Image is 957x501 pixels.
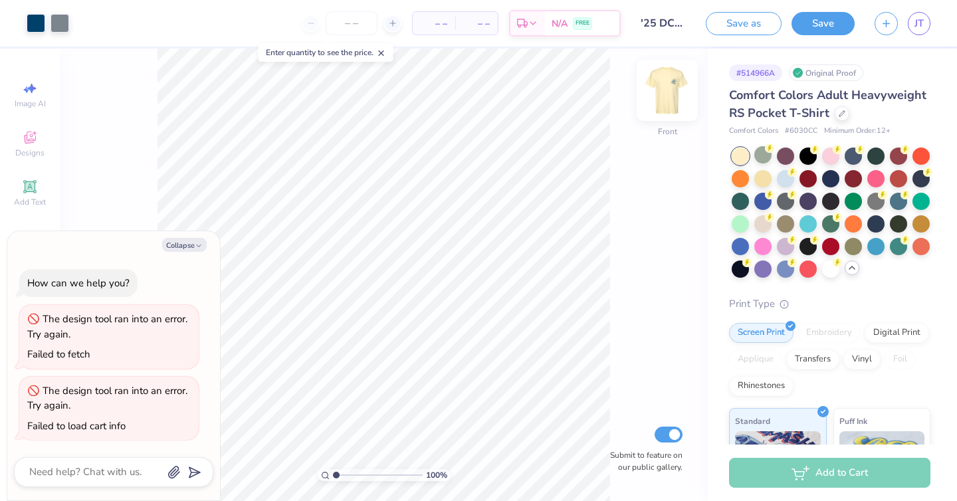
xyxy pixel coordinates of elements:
[786,350,839,369] div: Transfers
[15,148,45,158] span: Designs
[641,64,694,117] img: Front
[839,414,867,428] span: Puff Ink
[729,126,778,137] span: Comfort Colors
[326,11,377,35] input: – –
[729,87,926,121] span: Comfort Colors Adult Heavyweight RS Pocket T-Shirt
[729,323,794,343] div: Screen Print
[729,376,794,396] div: Rhinestones
[27,312,187,341] div: The design tool ran into an error. Try again.
[603,449,683,473] label: Submit to feature on our public gallery.
[824,126,891,137] span: Minimum Order: 12 +
[729,64,782,81] div: # 514966A
[426,469,447,481] span: 100 %
[14,197,46,207] span: Add Text
[797,323,861,343] div: Embroidery
[865,323,929,343] div: Digital Print
[27,348,90,361] div: Failed to fetch
[908,12,930,35] a: JT
[789,64,863,81] div: Original Proof
[259,43,393,62] div: Enter quantity to see the price.
[729,350,782,369] div: Applique
[735,414,770,428] span: Standard
[27,384,187,413] div: The design tool ran into an error. Try again.
[27,276,130,290] div: How can we help you?
[885,350,916,369] div: Foil
[792,12,855,35] button: Save
[552,17,568,31] span: N/A
[785,126,817,137] span: # 6030CC
[463,17,490,31] span: – –
[15,98,46,109] span: Image AI
[914,16,924,31] span: JT
[421,17,447,31] span: – –
[576,19,589,28] span: FREE
[735,431,821,498] img: Standard
[162,238,207,252] button: Collapse
[706,12,782,35] button: Save as
[27,419,126,433] div: Failed to load cart info
[839,431,925,498] img: Puff Ink
[658,126,677,138] div: Front
[631,10,696,37] input: Untitled Design
[843,350,881,369] div: Vinyl
[729,296,930,312] div: Print Type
